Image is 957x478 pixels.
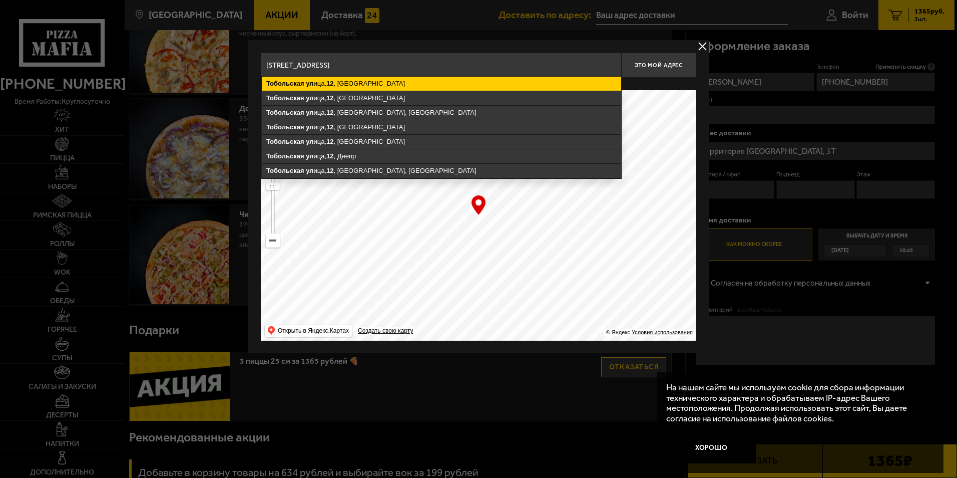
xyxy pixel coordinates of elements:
ymaps: ул [306,123,313,131]
ymaps: 12 [326,94,333,102]
ymaps: ул [306,80,313,87]
ymaps: 12 [326,152,333,160]
button: Хорошо [666,433,756,463]
a: Создать свою карту [356,327,415,335]
button: delivery type [696,40,709,53]
ymaps: ул [306,138,313,145]
input: Введите адрес доставки [261,53,621,78]
ymaps: Тобольская [266,94,304,102]
ymaps: Открыть в Яндекс.Картах [278,325,349,337]
ymaps: ица, , Днепр [262,149,621,163]
ymaps: Тобольская [266,167,304,174]
ymaps: Тобольская [266,80,304,87]
ymaps: ул [306,152,313,160]
ymaps: ул [306,167,313,174]
p: Укажите дом на карте или в поле ввода [261,80,402,88]
ymaps: Тобольская [266,138,304,145]
ymaps: 12 [326,123,333,131]
button: Это мой адрес [621,53,696,78]
p: На нашем сайте мы используем cookie для сбора информации технического характера и обрабатываем IP... [666,382,927,424]
ymaps: 12 [326,80,333,87]
ymaps: Открыть в Яндекс.Картах [265,325,352,337]
ymaps: ул [306,94,313,102]
ymaps: ица, , [GEOGRAPHIC_DATA] [262,135,621,149]
ymaps: ица, , [GEOGRAPHIC_DATA], [GEOGRAPHIC_DATA] [262,106,621,120]
ymaps: © Яндекс [606,329,630,335]
ymaps: 12 [326,109,333,116]
span: Это мой адрес [635,62,683,69]
ymaps: 12 [326,167,333,174]
ymaps: Тобольская [266,109,304,116]
ymaps: ица, , [GEOGRAPHIC_DATA] [262,120,621,134]
ymaps: ица, , [GEOGRAPHIC_DATA], [GEOGRAPHIC_DATA] [262,164,621,178]
ymaps: ица, , [GEOGRAPHIC_DATA] [262,77,621,91]
a: Условия использования [632,329,693,335]
ymaps: 12 [326,138,333,145]
ymaps: Тобольская [266,152,304,160]
ymaps: ул [306,109,313,116]
ymaps: Тобольская [266,123,304,131]
ymaps: ица, , [GEOGRAPHIC_DATA] [262,91,621,105]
